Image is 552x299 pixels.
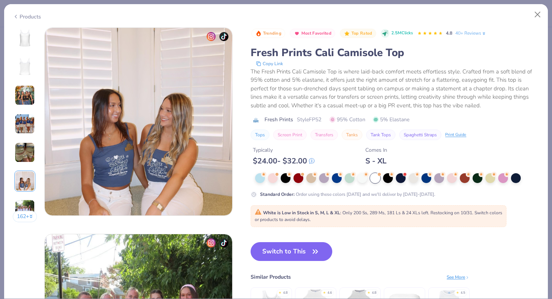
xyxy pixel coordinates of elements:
[260,191,295,197] strong: Standard Order :
[366,130,395,140] button: Tank Tops
[365,156,387,166] div: S - XL
[253,156,315,166] div: $ 24.00 - $ 32.00
[323,290,326,293] div: ★
[391,30,413,37] span: 2.5M Clicks
[297,116,321,124] span: Style FP52
[290,29,335,38] button: Badge Button
[255,31,262,37] img: Trending sort
[251,273,291,281] div: Similar Products
[15,85,35,105] img: User generated content
[16,29,34,47] img: Front
[344,31,350,37] img: Top Rated sort
[13,13,41,21] div: Products
[417,27,443,40] div: 4.8 Stars
[251,130,269,140] button: Tops
[446,30,452,36] span: 4.8
[207,238,216,247] img: insta-icon.png
[351,31,373,35] span: Top Rated
[372,290,376,296] div: 4.8
[219,32,228,41] img: tiktok-icon.png
[445,132,466,138] div: Print Guide
[294,31,300,37] img: Most Favorited sort
[365,146,387,154] div: Comes In
[283,290,287,296] div: 4.8
[447,274,470,281] div: See More
[251,67,539,110] div: The Fresh Prints Cali Camisole Top is where laid-back comfort meets effortless style. Crafted fro...
[531,8,545,22] button: Close
[461,290,465,296] div: 4.5
[251,242,332,261] button: Switch to This
[330,116,365,124] span: 95% Cotton
[16,58,34,76] img: Back
[251,117,261,123] img: brand logo
[207,32,216,41] img: insta-icon.png
[255,210,502,223] span: : Only 200 Ss, 289 Ms, 181 Ls & 24 XLs left. Restocking on 10/31. Switch colors or products to av...
[253,146,315,154] div: Typically
[455,30,487,37] a: 40+ Reviews
[254,60,285,67] button: copy to clipboard
[15,200,35,220] img: User generated content
[263,210,340,216] strong: White is Low in Stock in S, M, L & XL
[342,130,362,140] button: Tanks
[15,114,35,134] img: User generated content
[340,29,376,38] button: Badge Button
[263,31,281,35] span: Trending
[373,116,409,124] span: 5% Elastane
[278,290,281,293] div: ★
[301,31,332,35] span: Most Favorited
[251,29,285,38] button: Badge Button
[327,290,332,296] div: 4.6
[15,142,35,163] img: User generated content
[367,290,370,293] div: ★
[310,130,338,140] button: Transfers
[456,290,459,293] div: ★
[273,130,307,140] button: Screen Print
[13,211,37,222] button: 162+
[399,130,441,140] button: Spaghetti Straps
[15,171,35,191] img: User generated content
[219,238,228,247] img: tiktok-icon.png
[265,116,293,124] span: Fresh Prints
[260,191,435,198] div: Order using these colors [DATE] and we'll deliver by [DATE]-[DATE].
[45,28,232,215] img: a1dba877-19b8-4c90-9a7e-133f4e356756
[251,46,539,60] div: Fresh Prints Cali Camisole Top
